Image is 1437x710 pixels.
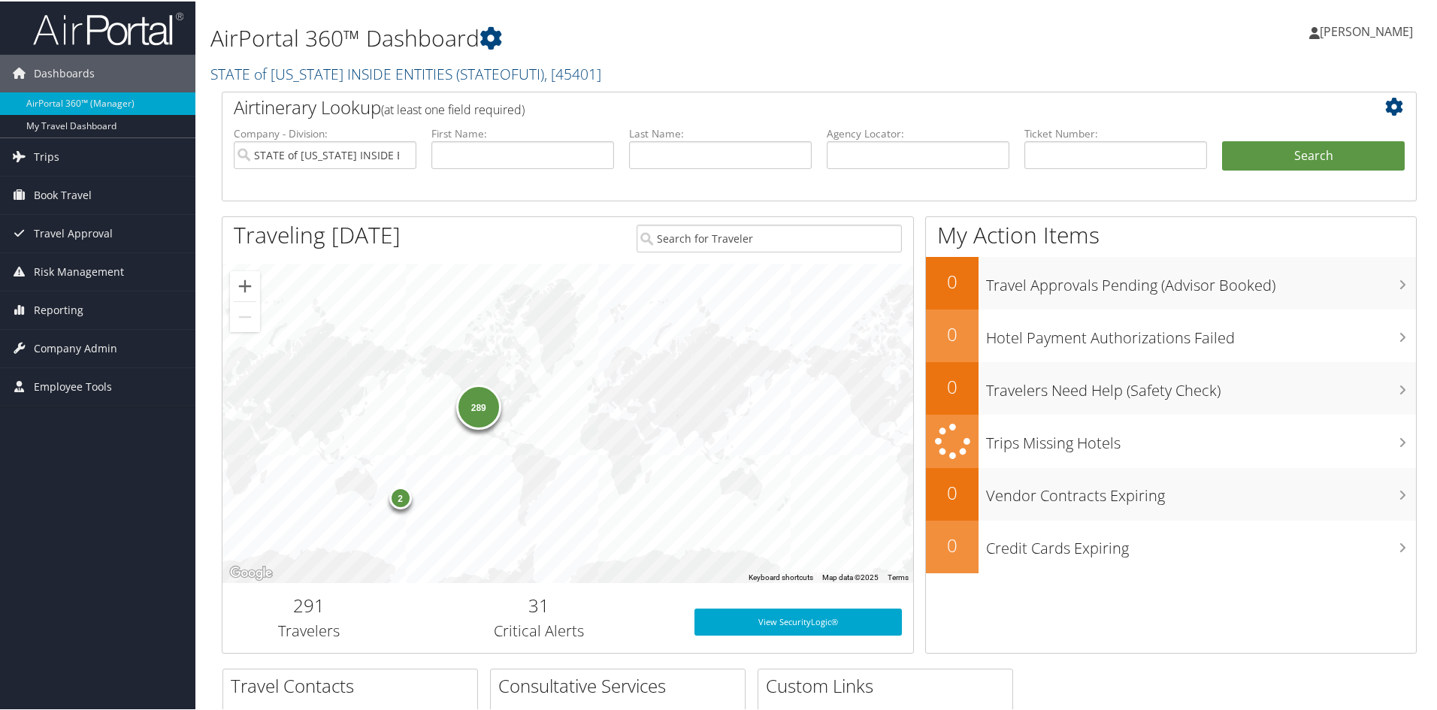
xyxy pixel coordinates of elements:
[926,308,1416,361] a: 0Hotel Payment Authorizations Failed
[1320,22,1413,38] span: [PERSON_NAME]
[1024,125,1207,140] label: Ticket Number:
[888,572,909,580] a: Terms (opens in new tab)
[456,62,544,83] span: ( STATEOFUTI )
[234,125,416,140] label: Company - Division:
[234,218,401,249] h1: Traveling [DATE]
[34,367,112,404] span: Employee Tools
[1222,140,1405,170] button: Search
[34,137,59,174] span: Trips
[234,591,384,617] h2: 291
[455,383,501,428] div: 289
[749,571,813,582] button: Keyboard shortcuts
[629,125,812,140] label: Last Name:
[34,252,124,289] span: Risk Management
[498,672,745,697] h2: Consultative Services
[986,529,1416,557] h3: Credit Cards Expiring
[381,100,525,116] span: (at least one field required)
[926,255,1416,308] a: 0Travel Approvals Pending (Advisor Booked)
[926,218,1416,249] h1: My Action Items
[389,485,411,507] div: 2
[34,213,113,251] span: Travel Approval
[234,93,1305,119] h2: Airtinerary Lookup
[986,476,1416,505] h3: Vendor Contracts Expiring
[407,591,672,617] h2: 31
[1309,8,1428,53] a: [PERSON_NAME]
[234,619,384,640] h3: Travelers
[986,266,1416,295] h3: Travel Approvals Pending (Advisor Booked)
[694,607,902,634] a: View SecurityLogic®
[34,53,95,91] span: Dashboards
[926,267,979,293] h2: 0
[926,479,979,504] h2: 0
[926,361,1416,413] a: 0Travelers Need Help (Safety Check)
[407,619,672,640] h3: Critical Alerts
[33,10,183,45] img: airportal-logo.png
[926,320,979,346] h2: 0
[210,21,1022,53] h1: AirPortal 360™ Dashboard
[926,413,1416,467] a: Trips Missing Hotels
[827,125,1009,140] label: Agency Locator:
[926,519,1416,572] a: 0Credit Cards Expiring
[226,562,276,582] img: Google
[926,467,1416,519] a: 0Vendor Contracts Expiring
[766,672,1012,697] h2: Custom Links
[34,290,83,328] span: Reporting
[986,319,1416,347] h3: Hotel Payment Authorizations Failed
[34,175,92,213] span: Book Travel
[34,328,117,366] span: Company Admin
[986,424,1416,452] h3: Trips Missing Hotels
[230,301,260,331] button: Zoom out
[637,223,902,251] input: Search for Traveler
[431,125,614,140] label: First Name:
[210,62,601,83] a: STATE of [US_STATE] INSIDE ENTITIES
[926,373,979,398] h2: 0
[230,270,260,300] button: Zoom in
[822,572,879,580] span: Map data ©2025
[986,371,1416,400] h3: Travelers Need Help (Safety Check)
[226,562,276,582] a: Open this area in Google Maps (opens a new window)
[926,531,979,557] h2: 0
[231,672,477,697] h2: Travel Contacts
[544,62,601,83] span: , [ 45401 ]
